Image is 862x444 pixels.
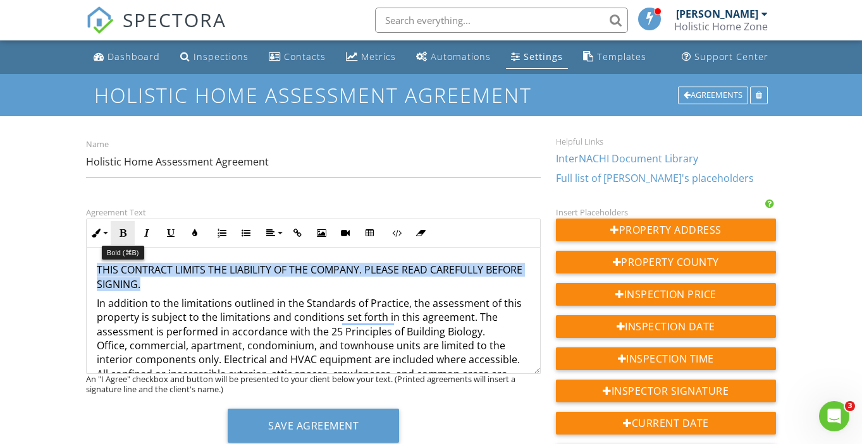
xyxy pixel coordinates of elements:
[234,221,258,245] button: Unordered List
[524,51,563,63] div: Settings
[677,45,773,69] a: Support Center
[431,51,491,63] div: Automations
[819,401,849,431] iframe: Intercom live chat
[102,246,144,260] div: Bold (⌘B)
[194,51,249,63] div: Inspections
[264,45,331,69] a: Contacts
[108,51,160,63] div: Dashboard
[556,380,775,402] div: Inspector Signature
[86,139,109,150] label: Name
[94,84,768,106] h1: Holistic Home Assessment Agreement
[175,45,254,69] a: Inspections
[123,6,226,33] span: SPECTORA
[678,88,750,100] a: Agreements
[261,221,285,245] button: Align
[597,51,646,63] div: Templates
[357,221,381,245] button: Insert Table
[678,87,748,104] div: Agreements
[556,283,775,306] div: Inspection Price
[674,20,768,33] div: Holistic Home Zone
[183,221,207,245] button: Colors
[409,221,433,245] button: Clear Formatting
[556,412,775,435] div: Current Date
[97,263,530,291] p: THIS CONTRACT LIMITS THE LIABILITY OF THE COMPANY. PLEASE READ CAREFULLY BEFORE SIGNING.
[578,45,651,69] a: Templates
[556,152,698,165] a: InterNACHI Document Library
[284,51,326,63] div: Contacts
[361,51,396,63] div: Metrics
[556,207,628,218] label: Insert Placeholders
[89,45,165,69] a: Dashboard
[556,347,775,370] div: Inspection Time
[411,45,496,69] a: Automations (Basic)
[86,17,226,44] a: SPECTORA
[845,401,855,411] span: 3
[556,219,775,241] div: Property Address
[556,136,775,147] div: Helpful Links
[309,221,333,245] button: Insert Image (⌘P)
[556,315,775,338] div: Inspection Date
[506,45,568,69] a: Settings
[228,409,399,443] button: Save Agreement
[694,51,768,63] div: Support Center
[97,296,530,395] p: In addition to the limitations outlined in the Standards of Practice, the assessment of this prop...
[285,221,309,245] button: Insert Link (⌘K)
[86,374,541,394] div: An "I Agree" checkbox and button will be presented to your client below your text. (Printed agree...
[375,8,628,33] input: Search everything...
[556,171,754,185] a: Full list of [PERSON_NAME]'s placeholders
[385,221,409,245] button: Code View
[556,251,775,273] div: Property County
[676,8,758,20] div: [PERSON_NAME]
[86,6,114,34] img: The Best Home Inspection Software - Spectora
[210,221,234,245] button: Ordered List
[341,45,401,69] a: Metrics
[86,207,146,218] label: Agreement Text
